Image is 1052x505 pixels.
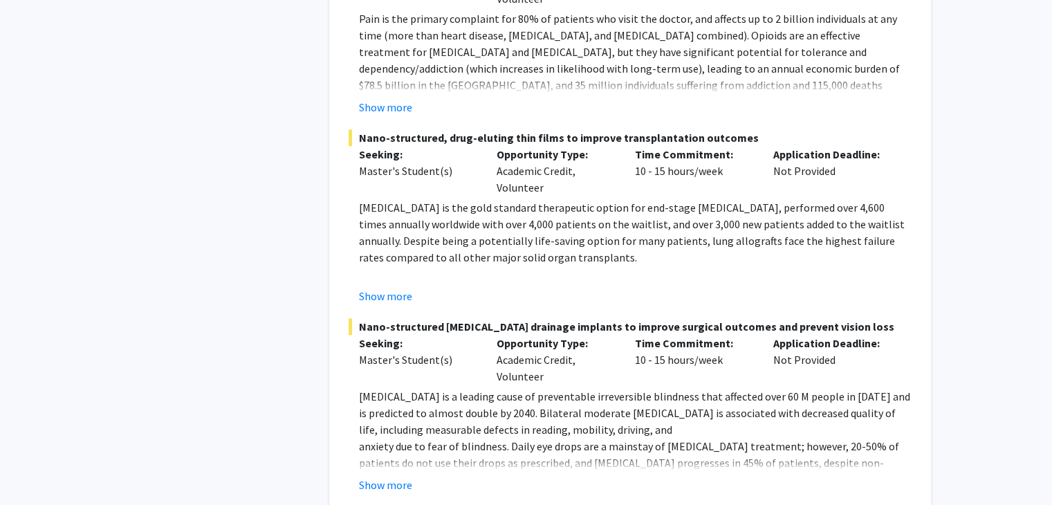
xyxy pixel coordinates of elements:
div: Not Provided [763,146,901,196]
p: Pain is the primary complaint for 80% of patients who visit the doctor, and affects up to 2 billi... [359,10,912,127]
p: Seeking: [359,335,477,351]
p: Time Commitment: [635,146,753,163]
p: [MEDICAL_DATA] is the gold standard therapeutic option for end-stage [MEDICAL_DATA], performed ov... [359,199,912,266]
p: Application Deadline: [773,335,891,351]
div: Master's Student(s) [359,163,477,179]
span: Nano-structured, drug-eluting thin films to improve transplantation outcomes [349,129,912,146]
button: Show more [359,288,412,304]
div: Academic Credit, Volunteer [486,146,625,196]
p: Application Deadline: [773,146,891,163]
span: Nano-structured [MEDICAL_DATA] drainage implants to improve surgical outcomes and prevent vision ... [349,318,912,335]
iframe: Chat [10,443,59,495]
p: Opportunity Type: [497,335,614,351]
div: Not Provided [763,335,901,385]
button: Show more [359,99,412,116]
div: Master's Student(s) [359,351,477,368]
p: Opportunity Type: [497,146,614,163]
button: Show more [359,477,412,493]
p: Seeking: [359,146,477,163]
div: 10 - 15 hours/week [625,335,763,385]
div: Academic Credit, Volunteer [486,335,625,385]
div: 10 - 15 hours/week [625,146,763,196]
p: Time Commitment: [635,335,753,351]
p: [MEDICAL_DATA] is a leading cause of preventable irreversible blindness that affected over 60 M p... [359,388,912,438]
